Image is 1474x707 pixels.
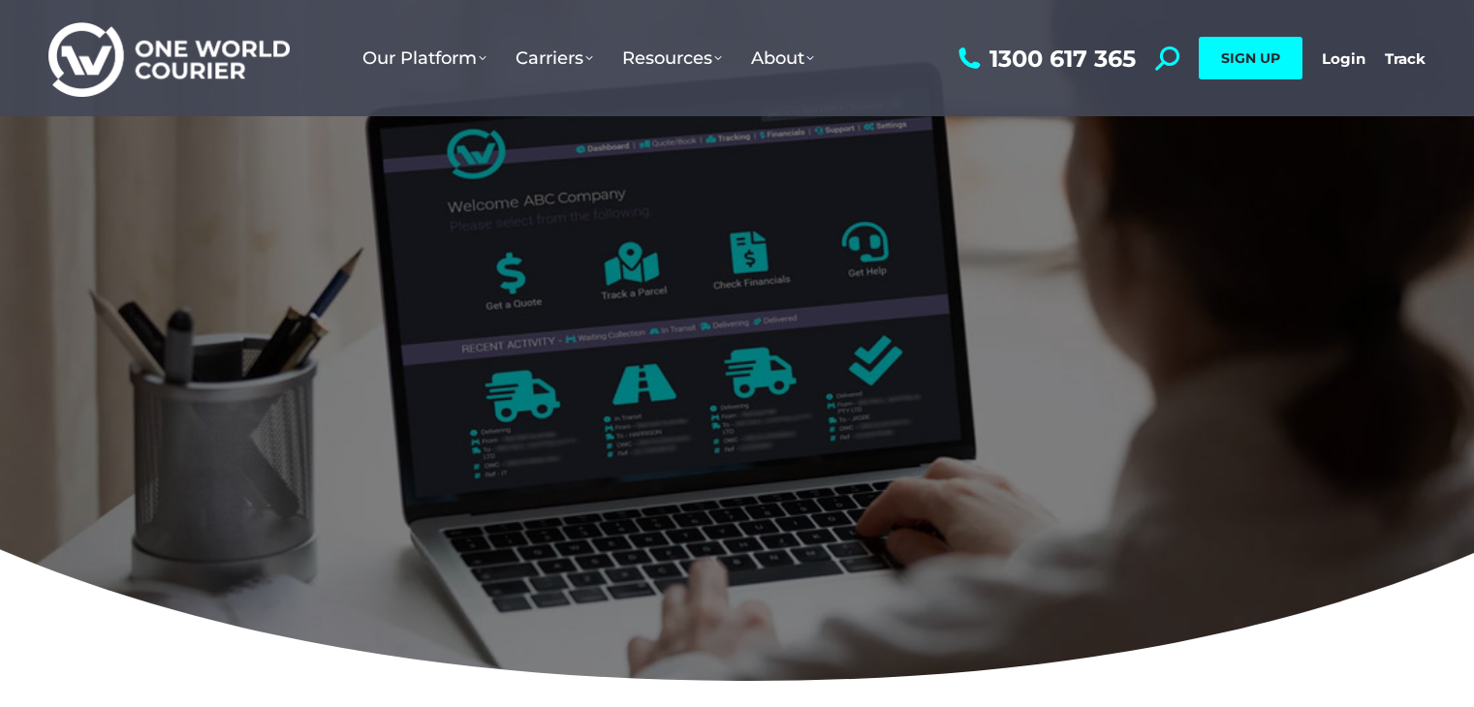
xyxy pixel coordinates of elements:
span: Our Platform [362,47,486,69]
a: Track [1385,49,1426,68]
a: Our Platform [348,28,501,88]
a: SIGN UP [1199,37,1302,79]
a: Resources [608,28,737,88]
a: Login [1322,49,1365,68]
a: Carriers [501,28,608,88]
span: Resources [622,47,722,69]
span: Carriers [516,47,593,69]
a: 1300 617 365 [954,46,1136,71]
img: One World Courier [48,19,290,98]
span: SIGN UP [1221,49,1280,67]
a: About [737,28,829,88]
span: About [751,47,814,69]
